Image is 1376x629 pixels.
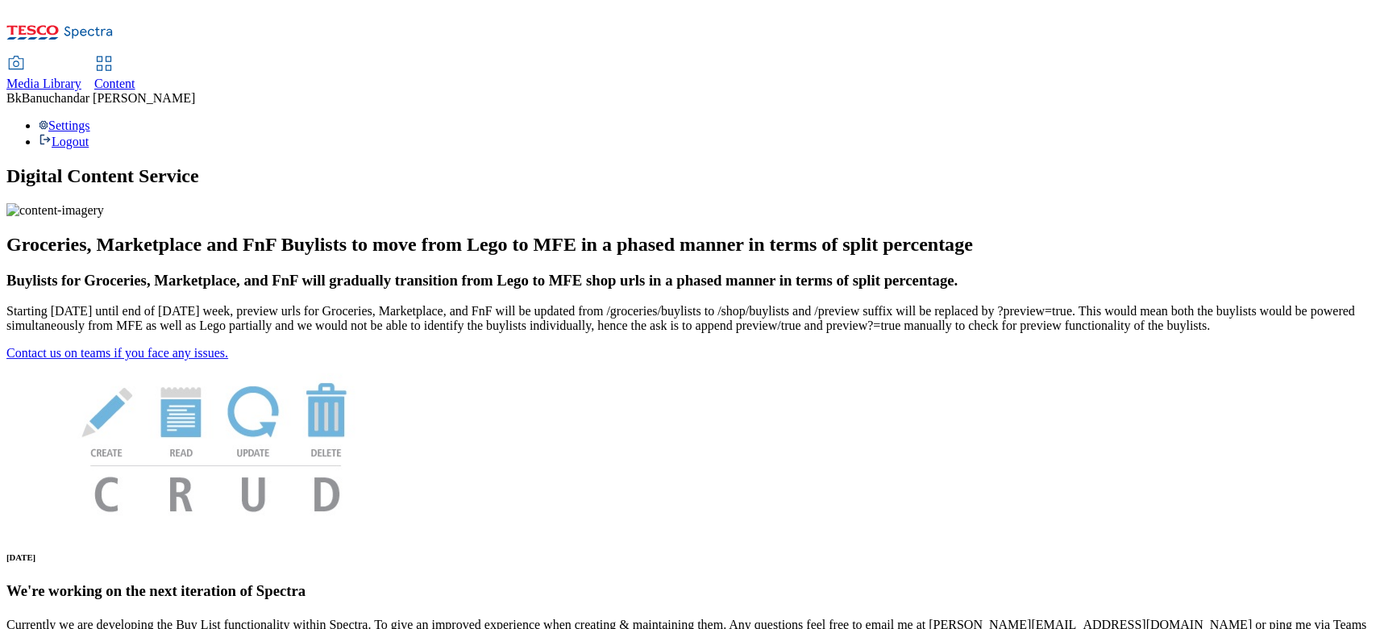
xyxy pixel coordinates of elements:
h3: We're working on the next iteration of Spectra [6,582,1370,600]
h6: [DATE] [6,552,1370,562]
h3: Buylists for Groceries, Marketplace, and FnF will gradually transition from Lego to MFE shop urls... [6,272,1370,290]
span: Media Library [6,77,81,90]
img: content-imagery [6,203,104,218]
h2: Groceries, Marketplace and FnF Buylists to move from Lego to MFE in a phased manner in terms of s... [6,234,1370,256]
span: Banuchandar [PERSON_NAME] [22,91,196,105]
a: Contact us on teams if you face any issues. [6,346,228,360]
span: Content [94,77,135,90]
a: Media Library [6,57,81,91]
a: Logout [39,135,89,148]
a: Content [94,57,135,91]
p: Starting [DATE] until end of [DATE] week, preview urls for Groceries, Marketplace, and FnF will b... [6,304,1370,333]
a: Settings [39,119,90,132]
h1: Digital Content Service [6,165,1370,187]
span: Bk [6,91,22,105]
img: News Image [6,360,426,529]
